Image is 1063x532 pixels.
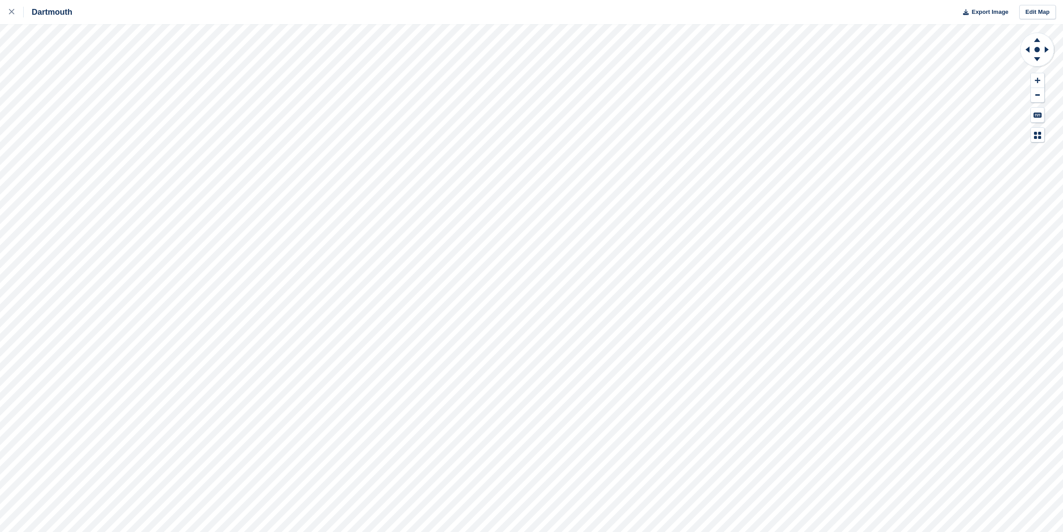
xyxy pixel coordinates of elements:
button: Keyboard Shortcuts [1031,108,1044,122]
button: Export Image [958,5,1009,20]
button: Zoom Out [1031,88,1044,103]
a: Edit Map [1019,5,1056,20]
button: Zoom In [1031,73,1044,88]
span: Export Image [971,8,1008,17]
div: Dartmouth [24,7,72,17]
button: Map Legend [1031,128,1044,142]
